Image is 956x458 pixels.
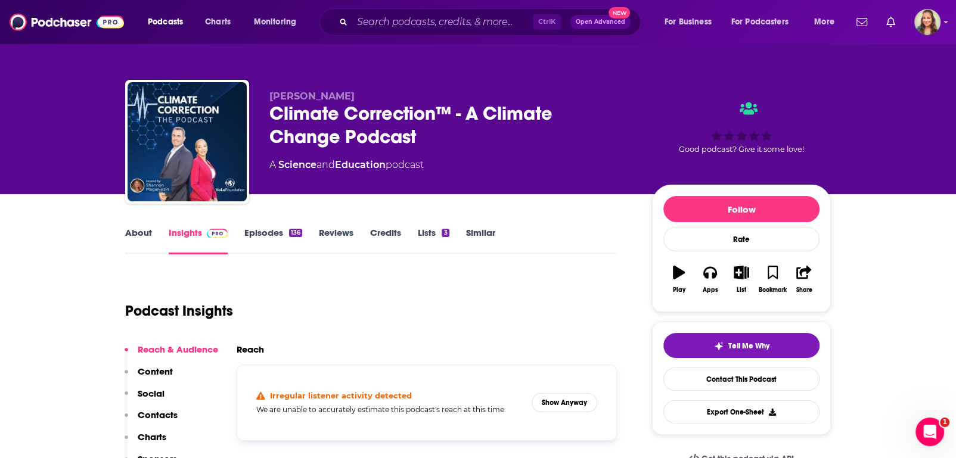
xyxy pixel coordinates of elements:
div: Share [796,286,812,294]
span: New [609,7,630,18]
a: Contact This Podcast [663,367,820,391]
button: Contacts [125,409,178,431]
div: 136 [289,229,302,237]
span: Logged in as adriana.guzman [914,9,941,35]
button: Open AdvancedNew [570,15,631,29]
button: open menu [724,13,806,32]
span: More [814,14,834,30]
div: A podcast [269,158,424,172]
p: Reach & Audience [138,344,218,355]
span: Monitoring [254,14,296,30]
span: 1 [940,418,949,427]
button: Show Anyway [532,393,597,412]
img: Climate Correction™ - A Climate Change Podcast [128,82,247,201]
h4: Irregular listener activity detected [270,391,412,400]
div: Apps [703,286,718,294]
a: InsightsPodchaser Pro [169,227,228,254]
button: Reach & Audience [125,344,218,366]
h2: Reach [237,344,264,355]
p: Social [138,388,164,399]
p: Charts [138,431,166,443]
span: Charts [205,14,231,30]
h1: Podcast Insights [125,302,233,320]
button: Play [663,258,694,301]
span: and [316,159,335,170]
input: Search podcasts, credits, & more... [352,13,533,32]
button: open menu [139,13,198,32]
button: Content [125,366,173,388]
span: Tell Me Why [728,341,769,351]
img: tell me why sparkle [714,341,724,351]
a: Science [278,159,316,170]
button: open menu [246,13,312,32]
button: tell me why sparkleTell Me Why [663,333,820,358]
button: open menu [806,13,849,32]
div: Search podcasts, credits, & more... [331,8,652,36]
span: Podcasts [148,14,183,30]
button: Show profile menu [914,9,941,35]
div: Play [673,286,685,294]
span: For Business [665,14,712,30]
div: List [737,286,746,294]
a: Reviews [319,227,353,254]
button: Apps [694,258,725,301]
a: About [125,227,152,254]
a: Show notifications dropdown [881,12,900,32]
button: Share [789,258,820,301]
button: Charts [125,431,166,453]
a: Episodes136 [244,227,302,254]
img: Podchaser - Follow, Share and Rate Podcasts [10,11,124,33]
div: Bookmark [759,286,787,294]
button: open menu [656,13,727,32]
img: User Profile [914,9,941,35]
span: For Podcasters [731,14,789,30]
button: Social [125,388,164,410]
h5: We are unable to accurately estimate this podcast's reach at this time. [256,405,522,414]
span: Open Advanced [576,19,625,25]
p: Contacts [138,409,178,420]
a: Education [335,159,386,170]
button: Export One-Sheet [663,400,820,423]
img: Podchaser Pro [207,229,228,238]
button: List [726,258,757,301]
span: Good podcast? Give it some love! [679,145,804,154]
iframe: Intercom live chat [915,418,944,446]
span: [PERSON_NAME] [269,91,355,102]
div: 3 [442,229,449,237]
div: Good podcast? Give it some love! [652,91,831,164]
a: Similar [466,227,495,254]
a: Credits [370,227,401,254]
p: Content [138,366,173,377]
button: Bookmark [757,258,788,301]
span: Ctrl K [533,14,561,30]
div: Rate [663,227,820,251]
a: Charts [197,13,238,32]
button: Follow [663,196,820,222]
a: Show notifications dropdown [852,12,872,32]
a: Lists3 [418,227,449,254]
